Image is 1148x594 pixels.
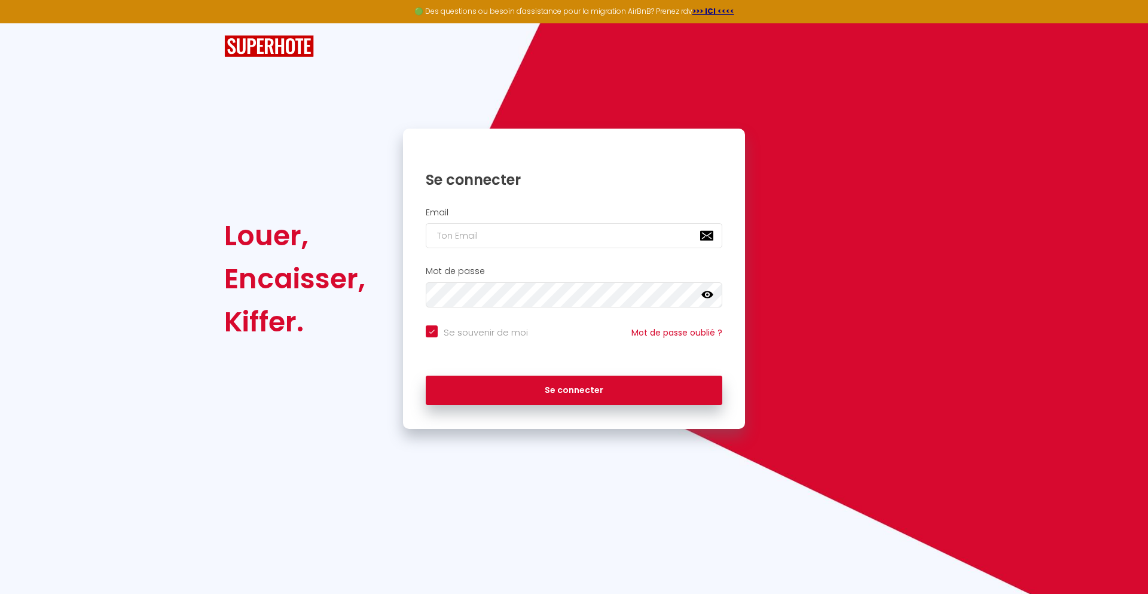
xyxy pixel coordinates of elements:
button: Se connecter [426,376,722,406]
a: >>> ICI <<<< [692,6,734,16]
img: SuperHote logo [224,35,314,57]
h2: Email [426,208,722,218]
div: Louer, [224,214,365,257]
h1: Se connecter [426,170,722,189]
input: Ton Email [426,223,722,248]
h2: Mot de passe [426,266,722,276]
div: Encaisser, [224,257,365,300]
div: Kiffer. [224,300,365,343]
a: Mot de passe oublié ? [631,327,722,339]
